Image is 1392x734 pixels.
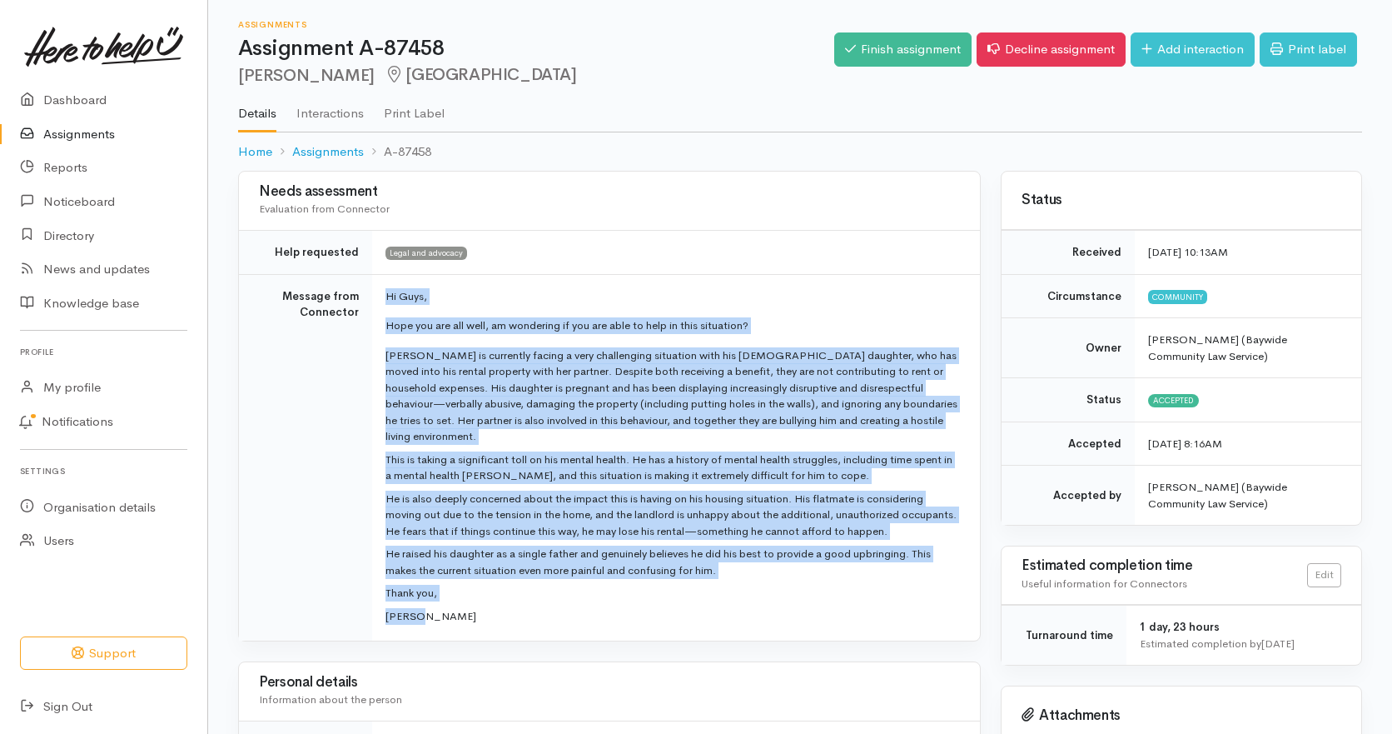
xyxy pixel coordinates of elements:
[385,546,960,578] p: He raised his daughter as a single father and genuinely believes he did his best to provide a goo...
[1148,290,1207,303] span: Community
[20,637,187,671] button: Support
[1135,466,1361,526] td: [PERSON_NAME] (Baywide Community Law Service)
[238,20,834,29] h6: Assignments
[1022,558,1307,574] h3: Estimated completion time
[296,84,364,131] a: Interactions
[1148,394,1199,407] span: Accepted
[834,32,972,67] a: Finish assignment
[384,84,445,131] a: Print Label
[1002,466,1135,526] td: Accepted by
[292,142,364,162] a: Assignments
[1002,378,1135,422] td: Status
[1148,437,1222,451] time: [DATE] 8:16AM
[1022,192,1341,208] h3: Status
[259,675,960,691] h3: Personal details
[238,132,1362,172] nav: breadcrumb
[1002,274,1135,318] td: Circumstance
[977,32,1126,67] a: Decline assignment
[259,184,960,200] h3: Needs assessment
[385,247,467,260] span: Legal and advocacy
[1002,422,1135,466] td: Accepted
[20,460,187,482] h6: Settings
[1002,231,1135,275] td: Received
[1307,563,1341,587] a: Edit
[239,274,372,641] td: Message from Connector
[385,288,960,305] p: Hi Guys,
[239,231,372,275] td: Help requested
[385,608,960,625] p: [PERSON_NAME]
[259,692,402,707] span: Information about the person
[385,64,577,85] span: [GEOGRAPHIC_DATA]
[1002,606,1126,666] td: Turnaround time
[1148,332,1287,363] span: [PERSON_NAME] (Baywide Community Law Service)
[1140,620,1220,634] span: 1 day, 23 hours
[1140,636,1341,652] div: Estimated completion by
[1022,707,1341,724] h3: Attachments
[1022,577,1187,591] span: Useful information for Connectors
[259,202,390,216] span: Evaluation from Connector
[1131,32,1255,67] a: Add interaction
[1260,32,1357,67] a: Print label
[238,142,272,162] a: Home
[385,317,960,334] p: Hope you are all well, am wondering if you are able to help in this situation?
[1002,318,1135,378] td: Owner
[238,37,834,61] h1: Assignment A-87458
[385,347,960,445] p: [PERSON_NAME] is currently facing a very challenging situation with his [DEMOGRAPHIC_DATA] daught...
[385,491,960,540] p: He is also deeply concerned about the impact this is having on his housing situation. His flatmat...
[238,66,834,85] h2: [PERSON_NAME]
[1261,637,1295,651] time: [DATE]
[1148,245,1228,259] time: [DATE] 10:13AM
[20,341,187,363] h6: Profile
[385,452,960,484] p: This is taking a significant toll on his mental health. He has a history of mental health struggl...
[238,84,276,132] a: Details
[385,585,960,602] p: Thank you,
[364,142,431,162] li: A-87458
